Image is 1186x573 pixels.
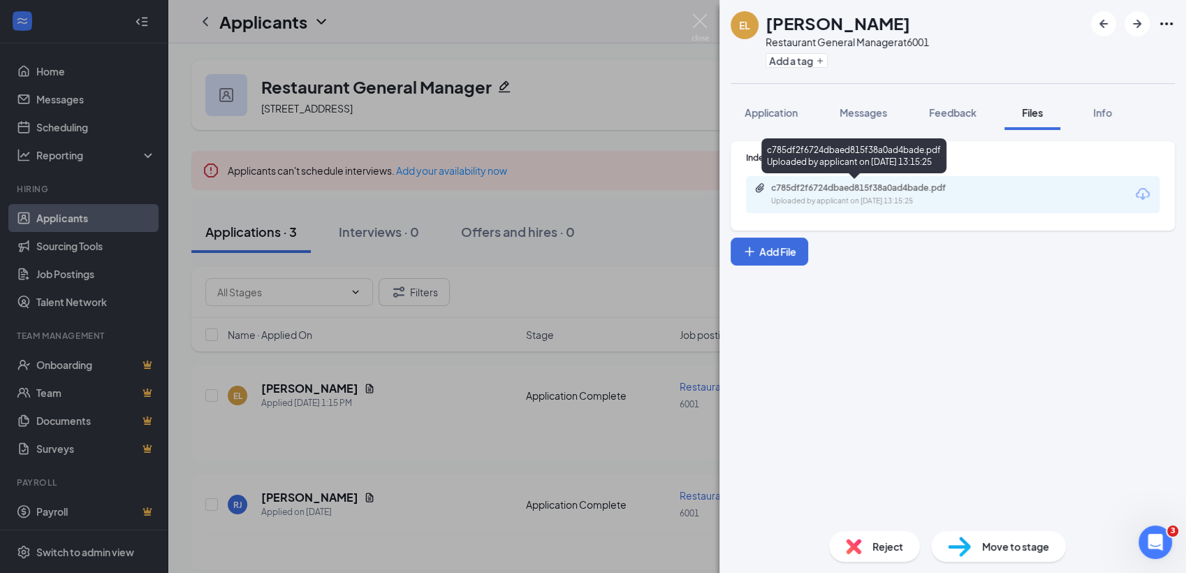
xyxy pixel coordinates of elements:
[816,57,824,65] svg: Plus
[739,18,750,32] div: EL
[754,182,766,194] svg: Paperclip
[771,196,981,207] div: Uploaded by applicant on [DATE] 13:15:25
[1158,15,1175,32] svg: Ellipses
[1095,15,1112,32] svg: ArrowLeftNew
[745,106,798,119] span: Application
[771,182,967,194] div: c785df2f6724dbaed815f38a0ad4bade.pdf
[1167,525,1178,537] span: 3
[766,35,929,49] div: Restaurant General Manager at 6001
[929,106,976,119] span: Feedback
[1091,11,1116,36] button: ArrowLeftNew
[982,539,1049,554] span: Move to stage
[1139,525,1172,559] iframe: Intercom live chat
[1022,106,1043,119] span: Files
[1093,106,1112,119] span: Info
[731,238,808,266] button: Add FilePlus
[742,245,756,259] svg: Plus
[766,53,828,68] button: PlusAdd a tag
[754,182,981,207] a: Paperclipc785df2f6724dbaed815f38a0ad4bade.pdfUploaded by applicant on [DATE] 13:15:25
[1134,186,1151,203] svg: Download
[761,138,946,173] div: c785df2f6724dbaed815f38a0ad4bade.pdf Uploaded by applicant on [DATE] 13:15:25
[1129,15,1145,32] svg: ArrowRight
[766,11,910,35] h1: [PERSON_NAME]
[840,106,887,119] span: Messages
[872,539,903,554] span: Reject
[746,152,1159,164] div: Indeed Resume
[1125,11,1150,36] button: ArrowRight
